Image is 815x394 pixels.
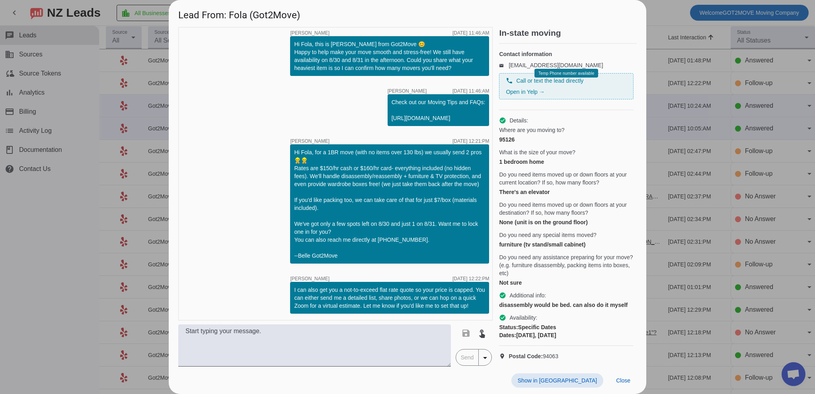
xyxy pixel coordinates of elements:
div: 1 bedroom home [499,158,634,166]
div: [DATE] 12:21:PM [452,139,489,144]
span: [PERSON_NAME] [290,31,330,35]
button: Close [610,373,637,388]
span: Details: [509,116,528,124]
mat-icon: arrow_drop_down [480,353,490,363]
mat-icon: location_on [499,353,509,359]
mat-icon: email [499,63,509,67]
span: Where are you moving to? [499,126,564,134]
strong: Status: [499,324,518,330]
span: Do you need any special items moved? [499,231,596,239]
div: None (unit is on the ground floor) [499,218,634,226]
div: [DATE], [DATE] [499,331,634,339]
div: Hi Fola, for a 1BR move (with no items over 130 lbs) we usually send 2 pros 👷‍♂️👷‍♂️ Rates are $1... [294,148,485,260]
div: 95126 [499,136,634,144]
mat-icon: check_circle [499,117,506,124]
div: Specific Dates [499,323,634,331]
span: Call or text the lead directly [516,77,583,85]
div: Check out our Moving Tips and FAQs: [URL][DOMAIN_NAME]​ [392,98,485,122]
button: Show in [GEOGRAPHIC_DATA] [511,373,603,388]
span: Show in [GEOGRAPHIC_DATA] [518,377,597,384]
span: Additional info: [509,291,546,299]
span: Availability: [509,314,537,322]
span: Temp Phone number available [538,71,594,76]
div: I can also get you a not-to-exceed flat rate quote so your price is capped. You can either send m... [294,286,485,310]
span: 94063 [509,352,558,360]
span: Do you need items moved up or down floors at your destination? If so, how many floors? [499,201,634,217]
strong: Postal Code: [509,353,543,359]
span: Do you need items moved up or down floors at your current location? If so, how many floors? [499,171,634,186]
div: [DATE] 11:46:AM [452,89,489,93]
h4: Contact information [499,50,634,58]
mat-icon: check_circle [499,292,506,299]
div: disassembly would be bed. can also do it myself [499,301,634,309]
span: [PERSON_NAME] [290,276,330,281]
a: [EMAIL_ADDRESS][DOMAIN_NAME] [509,62,603,68]
a: Open in Yelp → [506,89,544,95]
div: furniture (tv stand/small cabinet) [499,241,634,248]
mat-icon: touch_app [477,328,487,338]
strong: Dates: [499,332,516,338]
span: [PERSON_NAME] [290,139,330,144]
div: There's an elevator [499,188,634,196]
h2: In-state moving [499,29,637,37]
div: Not sure [499,279,634,287]
div: Hi Fola, this is [PERSON_NAME] from Got2Move 😊 Happy to help make your move smooth and stress-fre... [294,40,485,72]
span: [PERSON_NAME] [388,89,427,93]
span: Do you need any assistance preparing for your move? (e.g. furniture disassembly, packing items in... [499,253,634,277]
mat-icon: phone [506,77,513,84]
mat-icon: check_circle [499,314,506,321]
span: What is the size of your move? [499,148,575,156]
div: [DATE] 12:22:PM [452,276,489,281]
span: Close [616,377,630,384]
div: [DATE] 11:46:AM [452,31,489,35]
